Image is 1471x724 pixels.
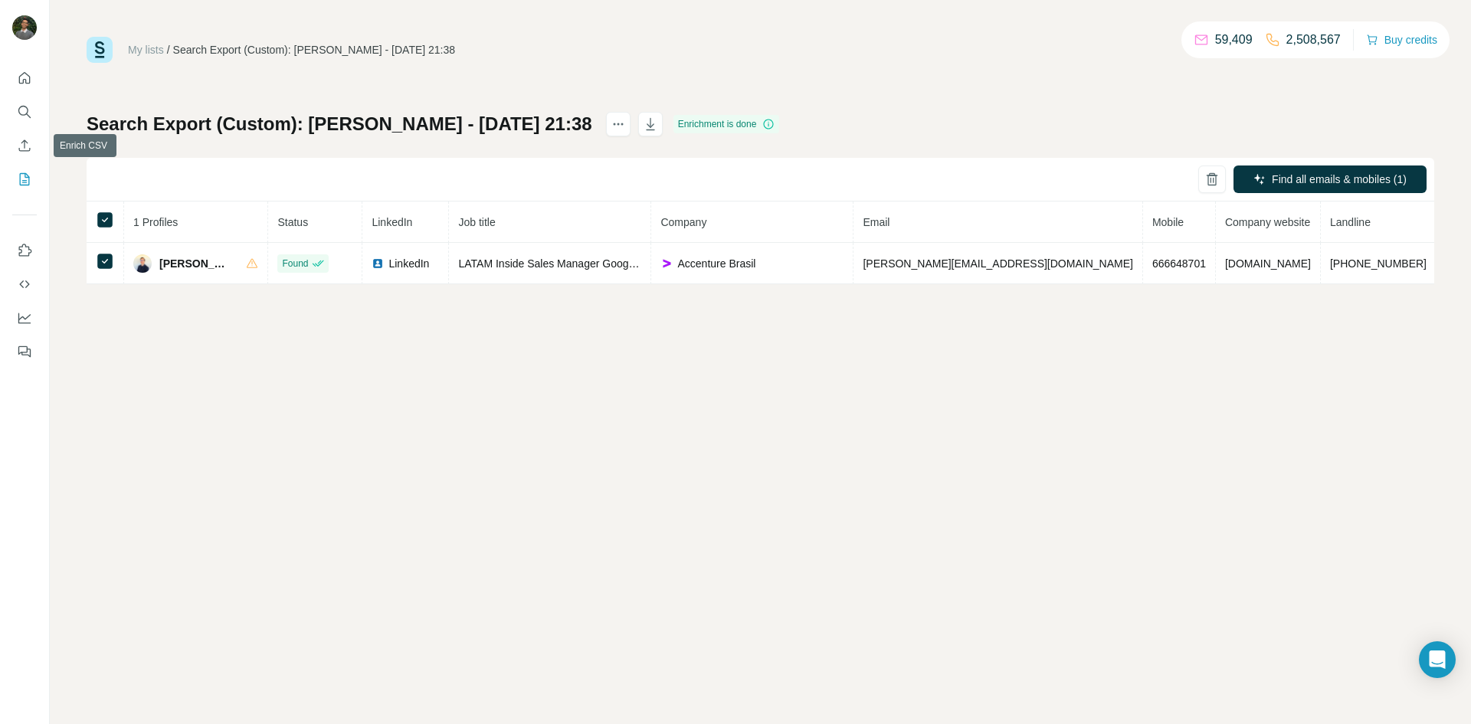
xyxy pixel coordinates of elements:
h1: Search Export (Custom): [PERSON_NAME] - [DATE] 21:38 [87,112,592,136]
img: Avatar [12,15,37,40]
span: [PERSON_NAME][EMAIL_ADDRESS][DOMAIN_NAME] [863,257,1132,270]
span: Found [282,257,308,270]
span: [PHONE_NUMBER] [1330,257,1427,270]
span: LATAM Inside Sales Manager Google Workspace [458,257,693,270]
img: LinkedIn logo [372,257,384,270]
span: 666648701 [1152,257,1206,270]
span: Job title [458,216,495,228]
button: Enrich CSV [12,132,37,159]
button: Use Surfe API [12,270,37,298]
a: My lists [128,44,164,56]
img: Avatar [133,254,152,273]
button: Dashboard [12,304,37,332]
button: Buy credits [1366,29,1437,51]
span: Accenture Brasil [677,256,755,271]
span: LinkedIn [388,256,429,271]
span: Company website [1225,216,1310,228]
p: 2,508,567 [1286,31,1341,49]
span: LinkedIn [372,216,412,228]
p: 59,409 [1215,31,1253,49]
button: actions [606,112,631,136]
button: Use Surfe on LinkedIn [12,237,37,264]
span: Mobile [1152,216,1184,228]
div: Open Intercom Messenger [1419,641,1456,678]
li: / [167,42,170,57]
span: Email [863,216,889,228]
span: [PERSON_NAME] [159,256,231,271]
span: Status [277,216,308,228]
button: Quick start [12,64,37,92]
img: Surfe Logo [87,37,113,63]
button: Find all emails & mobiles (1) [1233,165,1427,193]
span: [DOMAIN_NAME] [1225,257,1311,270]
div: Enrichment is done [673,115,780,133]
span: Company [660,216,706,228]
span: Find all emails & mobiles (1) [1272,172,1407,187]
div: Search Export (Custom): [PERSON_NAME] - [DATE] 21:38 [173,42,456,57]
button: My lists [12,165,37,193]
button: Feedback [12,338,37,365]
span: 1 Profiles [133,216,178,228]
button: Search [12,98,37,126]
span: Landline [1330,216,1371,228]
img: company-logo [660,257,673,270]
